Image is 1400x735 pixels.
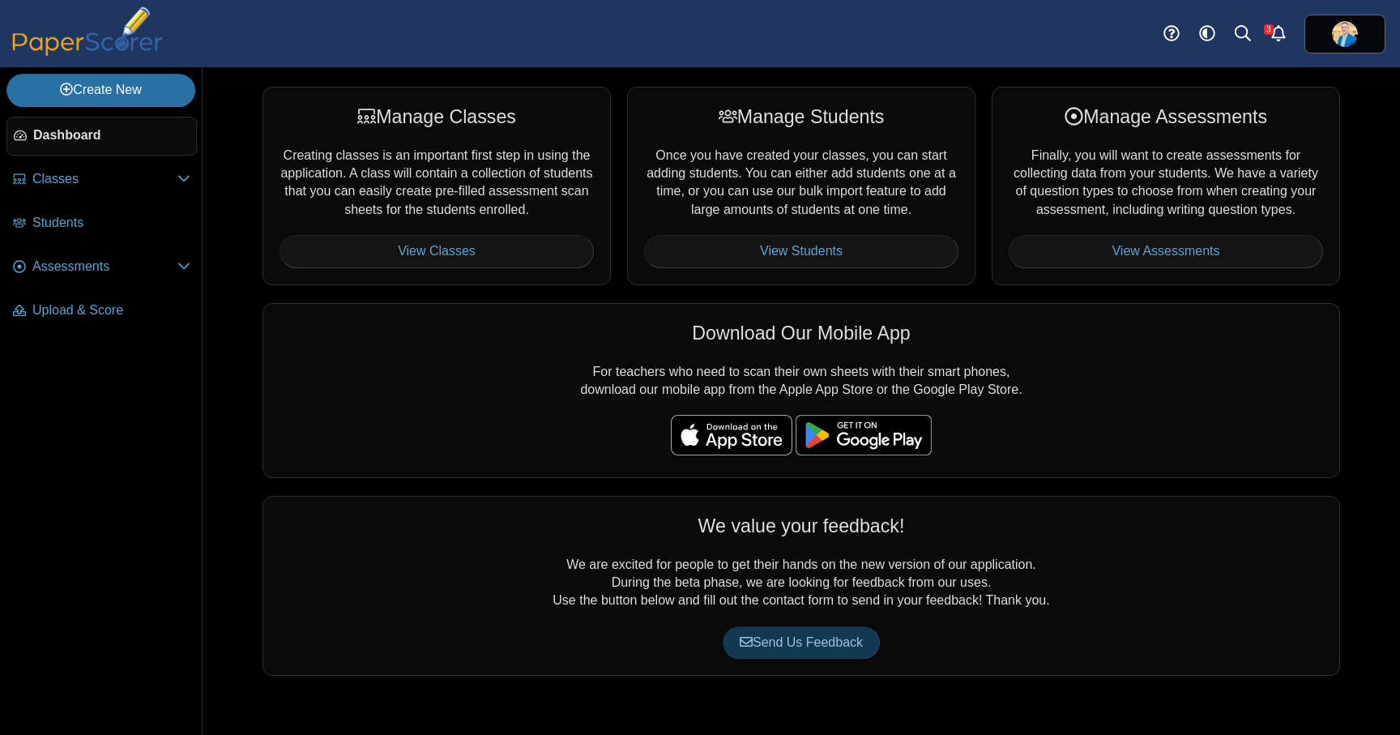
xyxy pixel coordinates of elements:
span: Dashboard [33,126,190,144]
a: Upload & Score [6,292,197,331]
div: We value your feedback! [280,513,1323,539]
a: ps.jrF02AmRZeRNgPWo [1304,15,1385,53]
span: Classes [32,170,177,188]
a: View Students [644,235,958,267]
div: Download Our Mobile App [280,320,1323,346]
a: Dashboard [6,117,197,156]
a: Alerts [1261,16,1296,52]
a: Assessments [6,248,197,287]
div: We are excited for people to get their hands on the new version of our application. During the be... [262,496,1340,676]
span: Assessments [32,258,177,276]
a: View Assessments [1009,235,1323,267]
a: PaperScorer [6,45,169,58]
div: For teachers who need to scan their own sheets with their smart phones, download our mobile app f... [262,303,1340,478]
span: Upload & Score [32,301,190,319]
img: PaperScorer [6,6,169,56]
div: Manage Students [644,104,958,130]
a: Create New [6,74,195,106]
a: Send Us Feedback [723,626,880,659]
div: Finally, you will want to create assessments for collecting data from your students. We have a va... [992,87,1340,284]
a: Classes [6,160,197,199]
span: Travis McFarland [1332,21,1358,47]
img: ps.jrF02AmRZeRNgPWo [1332,21,1358,47]
img: apple-store-badge.svg [671,415,792,455]
span: Send Us Feedback [740,635,863,649]
div: Once you have created your classes, you can start adding students. You can either add students on... [627,87,975,284]
img: google-play-badge.png [796,415,932,455]
a: View Classes [280,235,594,267]
a: Students [6,204,197,243]
div: Manage Classes [280,104,594,130]
div: Creating classes is an important first step in using the application. A class will contain a coll... [262,87,611,284]
div: Manage Assessments [1009,104,1323,130]
span: Students [32,214,190,232]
